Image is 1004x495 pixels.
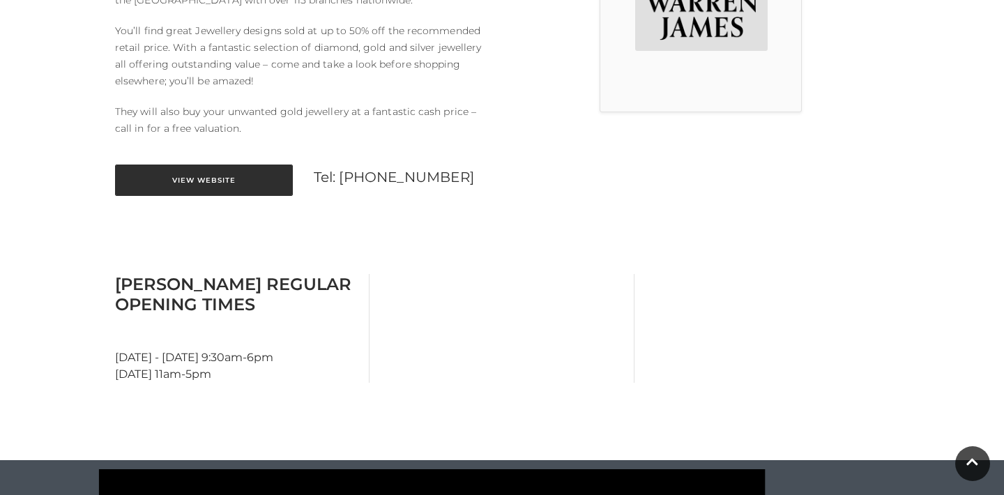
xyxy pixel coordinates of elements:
h3: [PERSON_NAME] Regular Opening Times [115,274,358,314]
p: You’ll find great Jewellery designs sold at up to 50% off the recommended retail price. With a fa... [115,22,492,89]
a: Tel: [PHONE_NUMBER] [314,169,474,185]
p: They will also buy your unwanted gold jewellery at a fantastic cash price – call in for a free va... [115,103,492,137]
a: View Website [115,165,293,196]
div: [DATE] - [DATE] 9:30am-6pm [DATE] 11am-5pm [105,274,370,383]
